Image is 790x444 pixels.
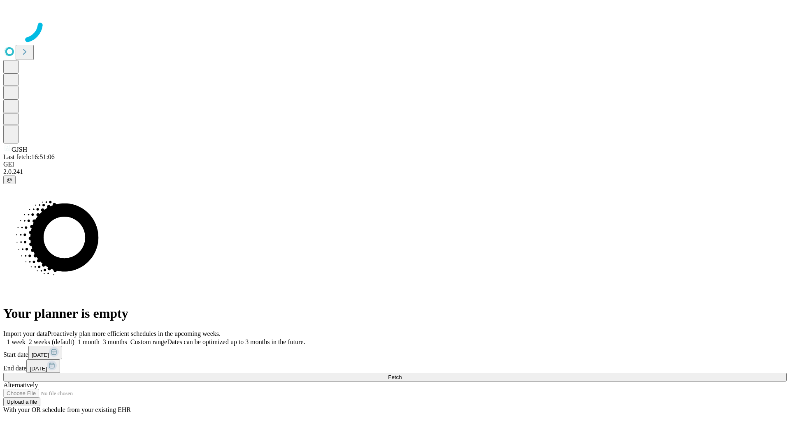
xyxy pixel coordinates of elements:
[3,398,40,406] button: Upload a file
[26,359,60,373] button: [DATE]
[48,330,221,337] span: Proactively plan more efficient schedules in the upcoming weeks.
[167,338,305,345] span: Dates can be optimized up to 3 months in the future.
[78,338,100,345] span: 1 month
[3,306,787,321] h1: Your planner is empty
[7,177,12,183] span: @
[3,153,55,160] span: Last fetch: 16:51:06
[3,346,787,359] div: Start date
[3,161,787,168] div: GEI
[28,346,62,359] button: [DATE]
[3,359,787,373] div: End date
[103,338,127,345] span: 3 months
[12,146,27,153] span: GJSH
[29,338,74,345] span: 2 weeks (default)
[3,176,16,184] button: @
[30,365,47,372] span: [DATE]
[388,374,402,380] span: Fetch
[7,338,26,345] span: 1 week
[3,330,48,337] span: Import your data
[3,373,787,382] button: Fetch
[3,168,787,176] div: 2.0.241
[32,352,49,358] span: [DATE]
[3,406,131,413] span: With your OR schedule from your existing EHR
[3,382,38,388] span: Alternatively
[130,338,167,345] span: Custom range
